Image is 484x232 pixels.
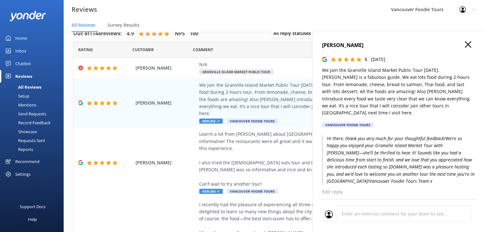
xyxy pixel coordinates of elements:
div: Send Requests [4,109,46,118]
span: Vancouver Foodie Tours [227,189,278,194]
img: yonder-white-logo.png [10,11,46,21]
div: Requests Sent [4,136,45,145]
h4: NPS [175,30,185,38]
button: Close [465,41,471,48]
a: Reports [4,145,64,154]
div: Support Docs [20,200,46,213]
div: Showcase [4,127,37,136]
a: Showcase [4,127,64,136]
h4: Out of 1144 reviews: [73,30,122,38]
span: Date [132,47,154,53]
span: 5 [365,56,367,62]
div: Learnt a lot from [PERSON_NAME] about [GEOGRAPHIC_DATA] and the restaurants very nice fun and inf... [199,131,431,188]
div: Settings [15,168,31,181]
span: Granville Island Market Public Tour [199,69,273,74]
span: Replied [199,119,223,124]
div: Reviews [15,70,32,83]
a: Send Requests [4,109,64,118]
div: Setup [4,92,29,100]
div: Record Feedback [4,118,51,127]
span: Vancouver Foodie Tours [227,119,278,124]
a: Requests Sent [4,136,64,145]
span: [PERSON_NAME] [136,159,196,166]
div: Recommend [15,155,39,168]
a: Mentions [4,100,64,109]
h4: [PERSON_NAME] [322,41,474,50]
a: Record Feedback [4,118,64,127]
div: Inbox [15,44,26,57]
div: Chatbot [15,57,31,70]
div: We join the Granville Island Market Public Tour [DATE]. [PERSON_NAME] is a fabulous guide. We eat... [199,82,431,117]
p: Hi there, thank you very much for your thoughtful feedback!We’re so happy you enjoyed your Granvi... [322,135,474,185]
p: [DATE] [371,56,385,63]
img: user_profile.svg [325,210,333,218]
span: Replied [199,189,223,194]
p: We join the Granville Island Market Public Tour [DATE]. [PERSON_NAME] is a fabulous guide. We eat... [322,67,474,117]
h4: 4.9 [127,30,134,38]
div: Vancouver Foodie Tours [322,122,374,127]
span: All Reviews [72,22,95,28]
span: Date [78,47,93,53]
h4: 100 [190,30,198,38]
h3: Reviews [72,4,97,15]
a: Setup [4,92,64,100]
span: Question [193,47,213,53]
div: Help [28,213,37,226]
a: All Reviews [4,83,64,92]
span: All reply statuses [273,30,315,37]
span: Survey Results [108,22,139,28]
div: Reports [4,145,33,154]
div: Home [15,32,27,44]
span: [PERSON_NAME] [136,99,196,106]
p: Edit reply [322,188,474,195]
span: [PERSON_NAME] [136,65,196,72]
div: Mentions [4,100,36,109]
div: All Reviews [4,83,41,92]
div: N/A [199,61,431,68]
